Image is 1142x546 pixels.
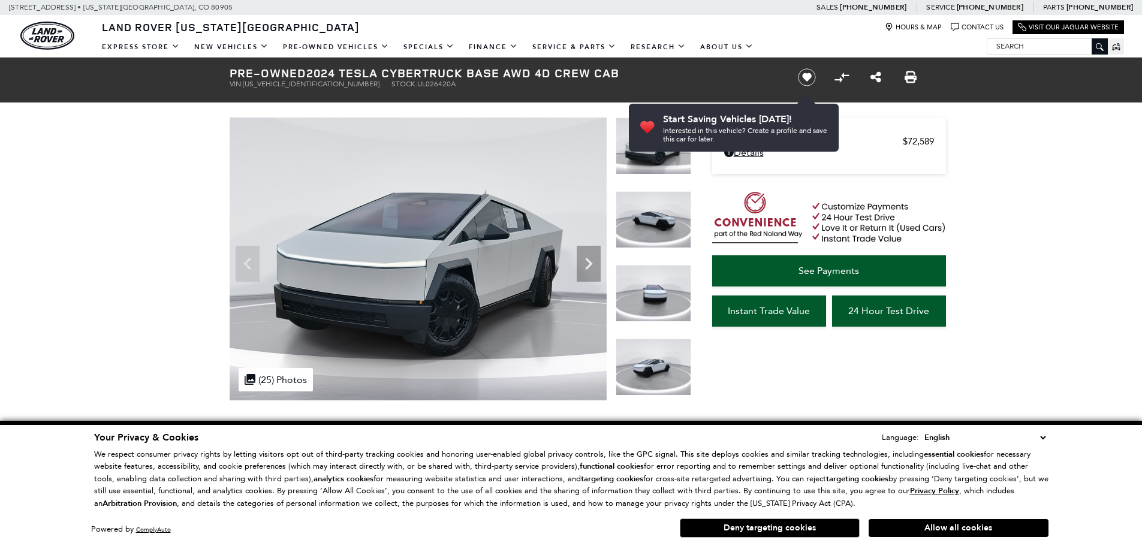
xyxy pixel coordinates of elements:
select: Language Select [921,431,1048,444]
a: [PHONE_NUMBER] [957,2,1023,12]
a: land-rover [20,22,74,50]
a: Service & Parts [525,37,623,58]
span: Stock: [391,80,417,88]
span: UL026420A [417,80,456,88]
u: Privacy Policy [910,485,959,496]
img: Used 2024 White Tesla Base image 4 [616,339,691,396]
img: Used 2024 White Tesla Base image 1 [230,117,607,400]
a: Retailer Selling Price $72,589 [724,136,934,147]
button: Compare vehicle [833,68,851,86]
span: [US_VEHICLE_IDENTIFICATION_NUMBER] [243,80,379,88]
a: Specials [396,37,462,58]
a: About Us [693,37,761,58]
a: Privacy Policy [910,486,959,495]
span: 24 Hour Test Drive [848,305,929,316]
span: Land Rover [US_STATE][GEOGRAPHIC_DATA] [102,20,360,34]
strong: targeting cookies [826,473,888,484]
a: Details [724,147,934,158]
a: ComplyAuto [136,526,171,533]
a: Pre-Owned Vehicles [276,37,396,58]
a: [STREET_ADDRESS] • [US_STATE][GEOGRAPHIC_DATA], CO 80905 [9,3,233,11]
button: Allow all cookies [869,519,1048,537]
div: Powered by [91,526,171,533]
a: Hours & Map [885,23,942,32]
a: Finance [462,37,525,58]
button: Save vehicle [794,68,820,87]
a: Visit Our Jaguar Website [1018,23,1119,32]
a: Instant Trade Value [712,295,826,327]
p: We respect consumer privacy rights by letting visitors opt out of third-party tracking cookies an... [94,448,1048,510]
strong: Pre-Owned [230,65,306,81]
img: Used 2024 White Tesla Base image 3 [616,265,691,322]
a: Share this Pre-Owned 2024 Tesla Cybertruck Base AWD 4D Crew Cab [870,70,881,85]
a: New Vehicles [187,37,276,58]
span: VIN: [230,80,243,88]
img: Used 2024 White Tesla Base image 2 [616,191,691,248]
strong: analytics cookies [314,473,373,484]
a: [PHONE_NUMBER] [1066,2,1133,12]
span: $72,589 [903,136,934,147]
span: Sales [816,3,838,11]
a: [PHONE_NUMBER] [840,2,906,12]
span: Your Privacy & Cookies [94,431,198,444]
strong: essential cookies [924,449,984,460]
img: Used 2024 White Tesla Base image 1 [616,117,691,174]
button: Deny targeting cookies [680,518,860,538]
input: Search [987,39,1107,53]
img: Land Rover [20,22,74,50]
span: Retailer Selling Price [724,136,903,147]
div: Next [577,246,601,282]
h1: 2024 Tesla Cybertruck Base AWD 4D Crew Cab [230,67,778,80]
a: Land Rover [US_STATE][GEOGRAPHIC_DATA] [95,20,367,34]
a: See Payments [712,255,946,286]
a: Print this Pre-Owned 2024 Tesla Cybertruck Base AWD 4D Crew Cab [905,70,917,85]
div: Language: [882,433,919,441]
nav: Main Navigation [95,37,761,58]
span: See Payments [799,265,859,276]
strong: Arbitration Provision [103,498,177,509]
a: Research [623,37,693,58]
span: Service [926,3,954,11]
strong: targeting cookies [581,473,643,484]
a: EXPRESS STORE [95,37,187,58]
a: 24 Hour Test Drive [832,295,946,327]
strong: functional cookies [580,461,644,472]
span: Parts [1043,3,1065,11]
span: Instant Trade Value [728,305,810,316]
div: (25) Photos [239,368,313,391]
a: Contact Us [951,23,1004,32]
